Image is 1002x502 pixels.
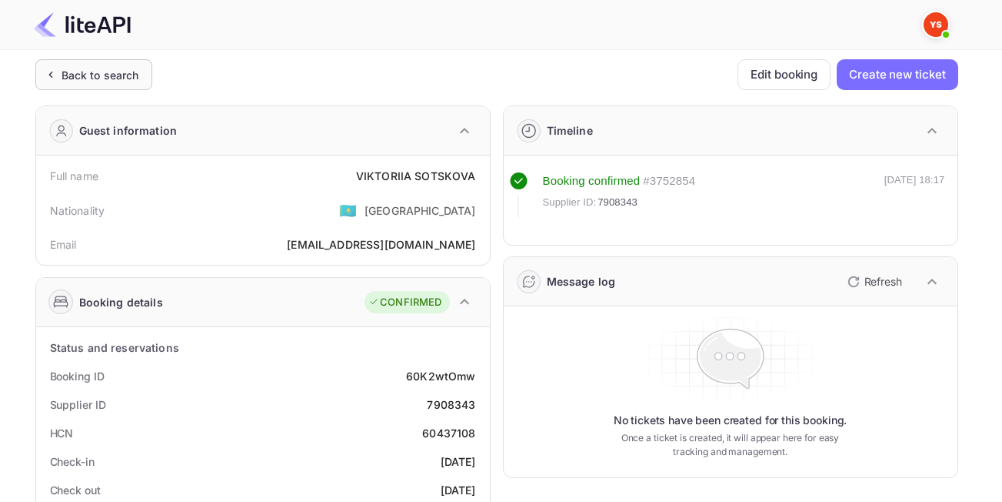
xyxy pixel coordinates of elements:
[34,12,131,37] img: LiteAPI Logo
[427,397,475,413] div: 7908343
[643,172,695,190] div: # 3752854
[543,195,597,210] span: Supplier ID:
[287,236,475,253] div: [EMAIL_ADDRESS][DOMAIN_NAME]
[864,273,902,289] p: Refresh
[50,236,77,253] div: Email
[356,168,476,184] div: VIKTORIIA SOTSKOVA
[547,122,593,139] div: Timeline
[406,368,475,384] div: 60K2wtOmw
[50,453,95,470] div: Check-in
[50,425,74,441] div: HCN
[50,397,106,413] div: Supplier ID
[837,59,957,90] button: Create new ticket
[50,482,101,498] div: Check out
[50,368,105,384] div: Booking ID
[79,294,163,310] div: Booking details
[543,172,641,190] div: Booking confirmed
[50,202,105,219] div: Nationality
[598,195,637,210] span: 7908343
[422,425,475,441] div: 60437108
[441,453,476,470] div: [DATE]
[50,168,98,184] div: Full name
[62,67,139,83] div: Back to search
[924,12,948,37] img: Yandex Support
[609,431,852,459] p: Once a ticket is created, it will appear here for easy tracking and management.
[737,59,831,90] button: Edit booking
[339,196,357,224] span: United States
[441,482,476,498] div: [DATE]
[614,413,847,428] p: No tickets have been created for this booking.
[884,172,945,217] div: [DATE] 18:17
[368,295,441,310] div: CONFIRMED
[547,273,616,289] div: Message log
[79,122,178,139] div: Guest information
[50,340,179,356] div: Status and reservations
[365,202,476,219] div: [GEOGRAPHIC_DATA]
[838,269,908,294] button: Refresh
